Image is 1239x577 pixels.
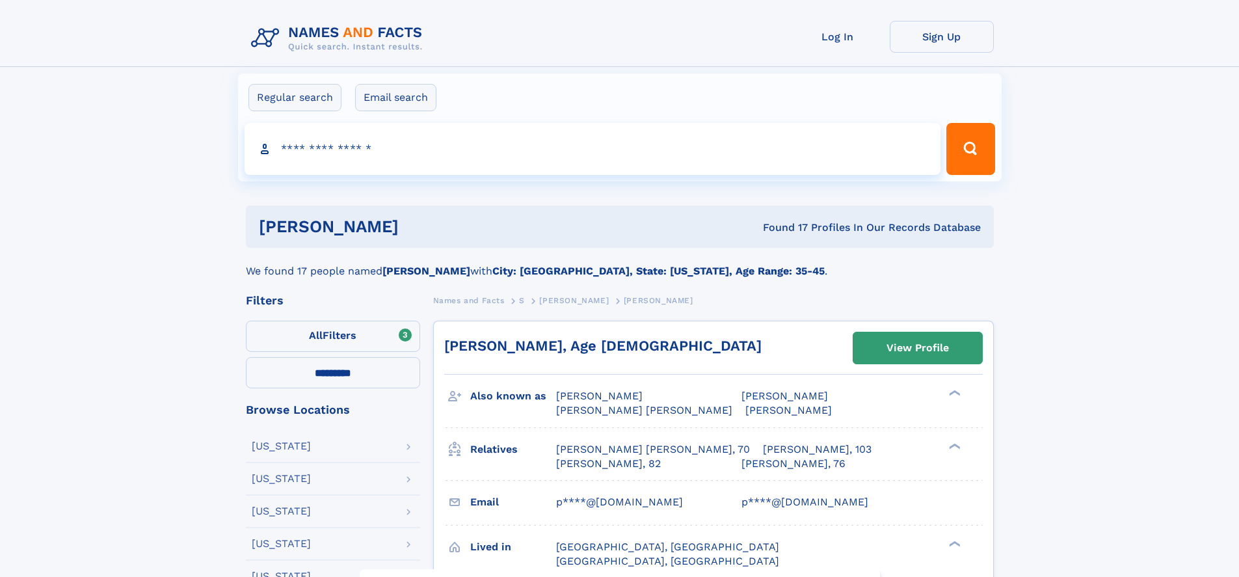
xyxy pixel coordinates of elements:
[556,390,643,402] span: [PERSON_NAME]
[539,296,609,305] span: [PERSON_NAME]
[741,390,828,402] span: [PERSON_NAME]
[624,296,693,305] span: [PERSON_NAME]
[763,442,872,457] a: [PERSON_NAME], 103
[853,332,982,364] a: View Profile
[741,457,846,471] a: [PERSON_NAME], 76
[946,123,994,175] button: Search Button
[433,292,505,308] a: Names and Facts
[246,321,420,352] label: Filters
[246,248,994,279] div: We found 17 people named with .
[470,438,556,461] h3: Relatives
[786,21,890,53] a: Log In
[946,539,961,548] div: ❯
[556,442,750,457] a: [PERSON_NAME] [PERSON_NAME], 70
[556,457,661,471] a: [PERSON_NAME], 82
[252,441,311,451] div: [US_STATE]
[252,506,311,517] div: [US_STATE]
[252,474,311,484] div: [US_STATE]
[382,265,470,277] b: [PERSON_NAME]
[946,389,961,397] div: ❯
[470,536,556,558] h3: Lived in
[444,338,762,354] a: [PERSON_NAME], Age [DEMOGRAPHIC_DATA]
[556,541,779,553] span: [GEOGRAPHIC_DATA], [GEOGRAPHIC_DATA]
[252,539,311,549] div: [US_STATE]
[259,219,581,235] h1: [PERSON_NAME]
[309,329,323,342] span: All
[946,442,961,450] div: ❯
[556,555,779,567] span: [GEOGRAPHIC_DATA], [GEOGRAPHIC_DATA]
[246,295,420,306] div: Filters
[245,123,941,175] input: search input
[886,333,949,363] div: View Profile
[470,491,556,513] h3: Email
[581,221,981,235] div: Found 17 Profiles In Our Records Database
[890,21,994,53] a: Sign Up
[519,296,525,305] span: S
[745,404,832,416] span: [PERSON_NAME]
[539,292,609,308] a: [PERSON_NAME]
[556,404,732,416] span: [PERSON_NAME] [PERSON_NAME]
[246,21,433,56] img: Logo Names and Facts
[248,84,341,111] label: Regular search
[470,385,556,407] h3: Also known as
[246,404,420,416] div: Browse Locations
[492,265,825,277] b: City: [GEOGRAPHIC_DATA], State: [US_STATE], Age Range: 35-45
[519,292,525,308] a: S
[355,84,436,111] label: Email search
